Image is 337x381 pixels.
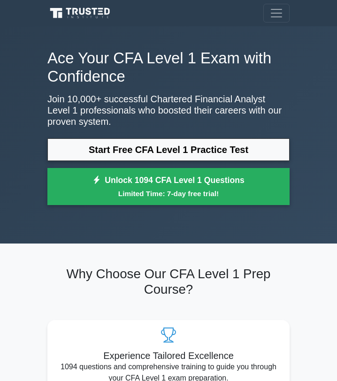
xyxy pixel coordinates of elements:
a: Start Free CFA Level 1 Practice Test [47,138,290,161]
small: Limited Time: 7-day free trial! [59,188,278,199]
p: Join 10,000+ successful Chartered Financial Analyst Level 1 professionals who boosted their caree... [47,93,290,127]
a: Unlock 1094 CFA Level 1 QuestionsLimited Time: 7-day free trial! [47,168,290,206]
button: Toggle navigation [263,4,290,23]
h2: Why Choose Our CFA Level 1 Prep Course? [47,266,290,297]
h5: Experience Tailored Excellence [55,350,282,361]
h1: Ace Your CFA Level 1 Exam with Confidence [47,49,290,86]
